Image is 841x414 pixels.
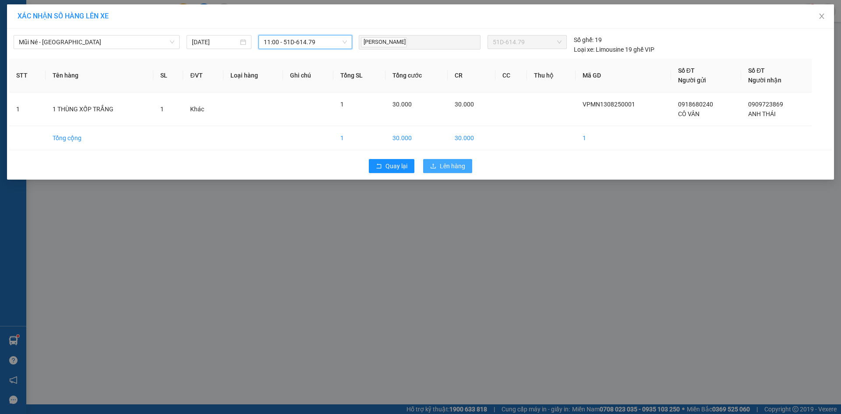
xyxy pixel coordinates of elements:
[495,59,527,92] th: CC
[4,47,60,57] li: VP VP Mũi Né
[46,59,153,92] th: Tên hàng
[46,92,153,126] td: 1 THÙNG XỐP TRẮNG
[576,126,671,150] td: 1
[392,101,412,108] span: 30.000
[748,110,776,117] span: ANH THÁI
[153,59,184,92] th: SL
[678,101,713,108] span: 0918680240
[361,37,407,47] span: [PERSON_NAME]
[678,67,695,74] span: Số ĐT
[678,110,700,117] span: CÔ VÂN
[223,59,283,92] th: Loại hàng
[440,161,465,171] span: Lên hàng
[333,59,385,92] th: Tổng SL
[748,67,765,74] span: Số ĐT
[46,126,153,150] td: Tổng cộng
[183,59,223,92] th: ĐVT
[527,59,575,92] th: Thu hộ
[574,45,654,54] div: Limousine 19 ghế VIP
[809,4,834,29] button: Close
[333,126,385,150] td: 1
[748,77,781,84] span: Người nhận
[574,45,594,54] span: Loại xe:
[574,35,594,45] span: Số ghế:
[183,92,223,126] td: Khác
[9,92,46,126] td: 1
[448,59,495,92] th: CR
[376,163,382,170] span: rollback
[340,101,344,108] span: 1
[18,12,109,20] span: XÁC NHẬN SỐ HÀNG LÊN XE
[4,4,127,37] li: Nam Hải Limousine
[493,35,561,49] span: 51D-614.79
[9,59,46,92] th: STT
[678,77,706,84] span: Người gửi
[160,106,164,113] span: 1
[385,161,407,171] span: Quay lại
[4,59,11,65] span: environment
[385,126,448,150] td: 30.000
[455,101,474,108] span: 30.000
[448,126,495,150] td: 30.000
[369,159,414,173] button: rollbackQuay lại
[423,159,472,173] button: uploadLên hàng
[748,101,783,108] span: 0909723869
[430,163,436,170] span: upload
[264,35,347,49] span: 11:00 - 51D-614.79
[19,35,174,49] span: Mũi Né - Sài Gòn
[192,37,238,47] input: 13/08/2025
[818,13,825,20] span: close
[576,59,671,92] th: Mã GD
[283,59,333,92] th: Ghi chú
[385,59,448,92] th: Tổng cước
[583,101,635,108] span: VPMN1308250001
[574,35,602,45] div: 19
[4,4,35,35] img: logo.jpg
[60,47,117,76] li: VP VP [PERSON_NAME] Lão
